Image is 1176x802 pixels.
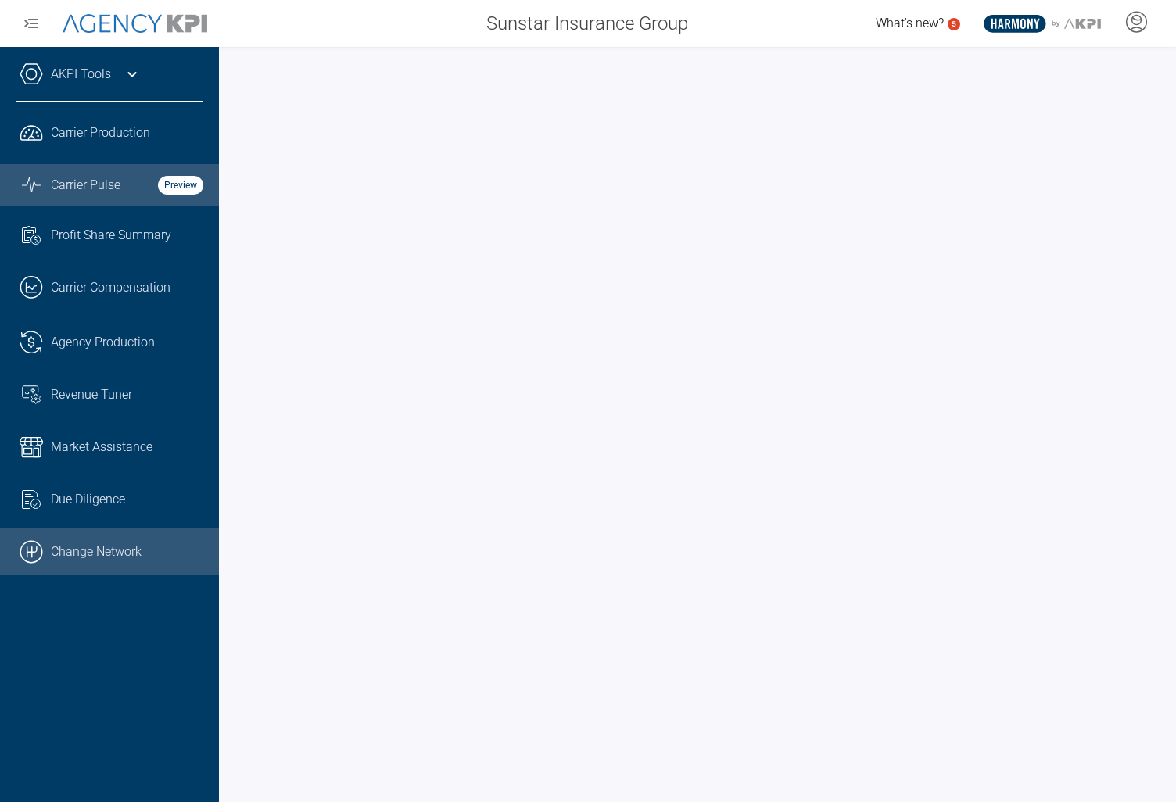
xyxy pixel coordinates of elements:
span: Revenue Tuner [51,385,132,404]
span: Profit Share Summary [51,226,171,245]
span: Market Assistance [51,438,152,456]
a: 5 [948,18,960,30]
text: 5 [952,20,956,28]
a: AKPI Tools [51,65,111,84]
span: Carrier Compensation [51,278,170,297]
span: Due Diligence [51,490,125,509]
span: Agency Production [51,333,155,352]
span: Carrier Pulse [51,176,120,195]
span: Carrier Production [51,124,150,142]
img: AgencyKPI [63,14,207,32]
span: What's new? [876,16,944,30]
strong: Preview [158,176,203,195]
span: Sunstar Insurance Group [486,9,688,38]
